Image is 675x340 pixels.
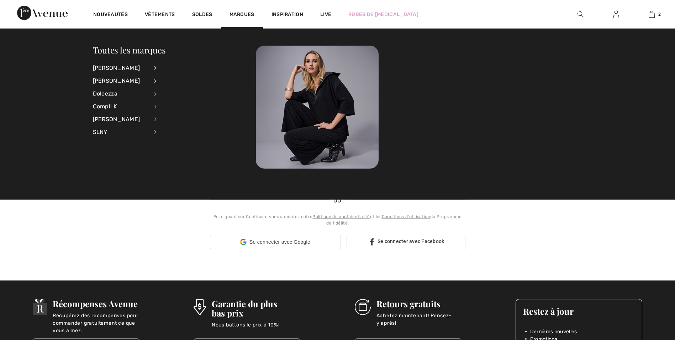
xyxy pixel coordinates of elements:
p: Récupérez des recompenses pour commander gratuitement ce que vous aimez. [53,312,139,326]
a: 2 [634,10,669,19]
div: [PERSON_NAME] [93,62,149,74]
div: SLNY [93,126,149,139]
a: Politique de confidentialité [312,214,370,219]
img: Retours gratuits [355,299,371,315]
div: Dolcezza [93,87,149,100]
img: 250825112724_78e08acc85da6.jpg [256,46,379,169]
a: Se connecter [607,10,625,19]
a: Soldes [192,11,212,19]
div: [PERSON_NAME] [93,113,149,126]
a: Nouveautés [93,11,128,19]
span: OU [330,196,345,205]
img: recherche [578,10,584,19]
a: Toutes les marques [93,44,166,56]
p: Achetez maintenant! Pensez-y après! [376,312,462,326]
p: Nous battons le prix à 10%! [212,321,301,335]
a: Robes de [MEDICAL_DATA] [348,11,418,18]
div: Compli K [93,100,149,113]
h3: Garantie du plus bas prix [212,299,301,318]
img: Mes infos [613,10,619,19]
img: Récompenses Avenue [33,299,47,315]
a: Live [320,11,331,18]
span: Se connecter avec Google [249,238,310,246]
span: 2 [658,11,661,17]
img: Mon panier [649,10,655,19]
span: Inspiration [271,11,303,19]
h3: Retours gratuits [376,299,462,308]
a: Vêtements [145,11,175,19]
img: Garantie du plus bas prix [194,299,206,315]
img: 1ère Avenue [17,6,68,20]
div: [PERSON_NAME] [93,74,149,87]
div: Se connecter avec Google [210,235,341,249]
span: Se connecter avec Facebook [378,238,444,244]
h3: Restez à jour [523,306,635,316]
span: Dernières nouvelles [530,328,577,335]
a: Se connecter avec Facebook [347,235,465,249]
div: En cliquant sur Continuer, vous acceptez notre et les du Programme de fidélité. [210,213,465,226]
a: Marques [230,11,254,19]
h3: Récompenses Avenue [53,299,139,308]
a: Conditions d'utilisation [382,214,430,219]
